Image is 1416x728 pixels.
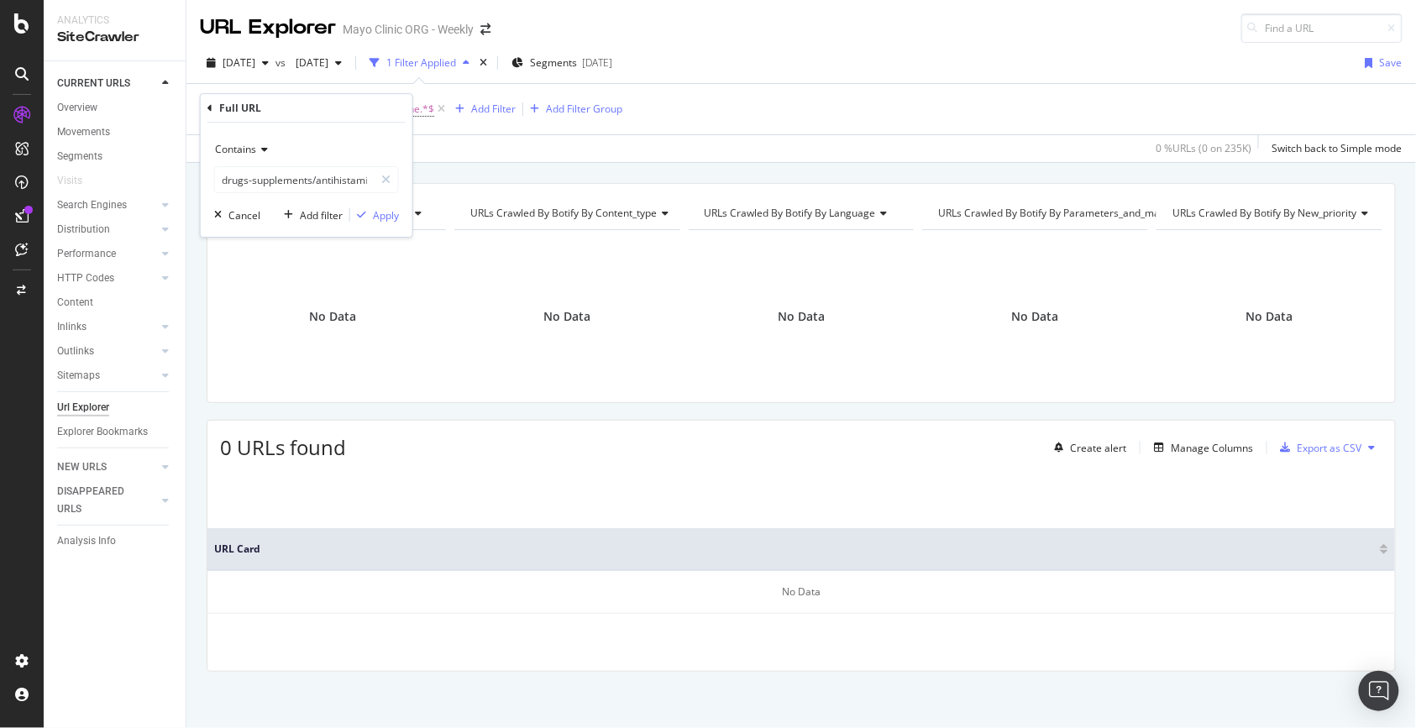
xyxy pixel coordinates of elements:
span: Segments [530,55,577,70]
button: Export as CSV [1274,434,1362,461]
button: Apply [350,207,399,223]
a: Movements [57,123,174,141]
div: URL Explorer [200,13,336,42]
span: No Data [1246,308,1293,325]
div: 0 % URLs ( 0 on 235K ) [1156,141,1251,155]
button: Manage Columns [1147,437,1253,458]
a: Url Explorer [57,399,174,416]
span: 2025 Jul. 9th [289,55,328,70]
span: Contains [215,142,256,156]
div: Segments [57,148,102,165]
div: Cancel [228,208,260,223]
div: No Data [207,571,1395,614]
div: Add filter [300,208,343,223]
a: Performance [57,245,157,263]
a: Segments [57,148,174,165]
a: HTTP Codes [57,270,157,287]
div: Open Intercom Messenger [1359,671,1399,711]
div: Mayo Clinic ORG - Weekly [343,21,474,38]
span: URLs Crawled By Botify By content_type [470,206,657,220]
a: CURRENT URLS [57,75,157,92]
button: [DATE] [289,50,349,76]
div: Sitemaps [57,367,100,385]
a: Visits [57,172,99,190]
span: No Data [1012,308,1059,325]
div: Analytics [57,13,172,28]
span: 0 URLs found [220,433,346,461]
button: Create alert [1047,434,1126,461]
div: Add Filter Group [546,102,622,116]
div: Save [1380,55,1403,70]
a: Outlinks [57,343,157,360]
div: Switch back to Simple mode [1272,141,1403,155]
span: No Data [309,308,356,325]
button: Cancel [207,207,260,223]
div: Outlinks [57,343,94,360]
h4: URLs Crawled By Botify By parameters_and_malformed_urls [935,200,1244,227]
div: Overview [57,99,97,117]
div: DISAPPEARED URLS [57,483,142,518]
button: Add Filter Group [523,99,622,119]
a: DISAPPEARED URLS [57,483,157,518]
h4: URLs Crawled By Botify By content_type [467,200,682,227]
a: Sitemaps [57,367,157,385]
div: SiteCrawler [57,28,172,47]
span: URL Card [214,542,1376,557]
button: Add Filter [448,99,516,119]
div: Analysis Info [57,532,116,550]
span: URLs Crawled By Botify By parameters_and_malformed_urls [938,206,1219,220]
h4: URLs Crawled By Botify By new_priority [1169,200,1382,227]
div: Distribution [57,221,110,238]
div: Inlinks [57,318,87,336]
a: Distribution [57,221,157,238]
div: Visits [57,172,82,190]
div: Add Filter [471,102,516,116]
div: Manage Columns [1171,441,1253,455]
a: Explorer Bookmarks [57,423,174,441]
div: Url Explorer [57,399,109,416]
div: Search Engines [57,196,127,214]
div: CURRENT URLS [57,75,130,92]
a: NEW URLS [57,458,157,476]
a: Search Engines [57,196,157,214]
div: Explorer Bookmarks [57,423,148,441]
span: 2025 Sep. 3rd [223,55,255,70]
span: URLs Crawled By Botify By language [705,206,876,220]
span: No Data [543,308,590,325]
button: Save [1359,50,1403,76]
button: Add filter [277,207,343,223]
div: Content [57,294,93,312]
div: times [476,55,490,71]
a: Analysis Info [57,532,174,550]
div: [DATE] [582,55,612,70]
span: URLs Crawled By Botify By new_priority [1172,206,1356,220]
div: Full URL [219,101,261,115]
button: Switch back to Simple mode [1266,135,1403,162]
span: vs [275,55,289,70]
button: 1 Filter Applied [363,50,476,76]
div: Apply [373,208,399,223]
div: Movements [57,123,110,141]
div: 1 Filter Applied [386,55,456,70]
div: arrow-right-arrow-left [480,24,490,35]
div: Export as CSV [1298,441,1362,455]
h4: URLs Crawled By Botify By language [701,200,901,227]
button: Segments[DATE] [505,50,619,76]
a: Inlinks [57,318,157,336]
input: Find a URL [1241,13,1403,43]
div: NEW URLS [57,458,107,476]
a: Overview [57,99,174,117]
button: [DATE] [200,50,275,76]
a: Content [57,294,174,312]
div: Performance [57,245,116,263]
div: HTTP Codes [57,270,114,287]
span: No Data [778,308,825,325]
div: Create alert [1070,441,1126,455]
